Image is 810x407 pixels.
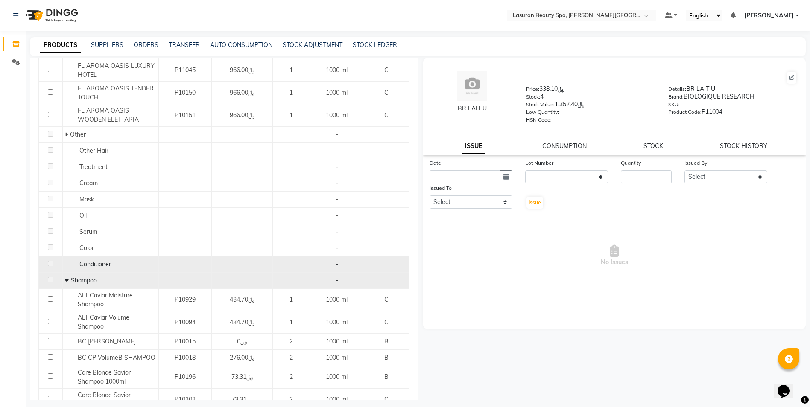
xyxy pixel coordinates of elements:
span: 2 [289,373,293,381]
span: 1 [289,89,293,96]
span: 1 [289,318,293,326]
a: ORDERS [134,41,158,49]
span: P10015 [175,337,196,345]
span: C [384,296,389,303]
span: ﷼966.00 [230,111,255,119]
span: C [384,395,389,403]
span: FL AROMA OASIS LUXURY HOTEL [78,62,155,78]
span: B [384,337,389,345]
span: 1000 ml [326,337,348,345]
span: ﷼276.00 [230,354,255,361]
span: ﷼966.00 [230,89,255,96]
span: P10018 [175,354,196,361]
label: Price: [526,85,539,93]
span: FL AROMA OASIS WOODEN ELETTARIA [78,107,139,123]
span: C [384,318,389,326]
span: ﷼73.31 [231,395,253,403]
span: Oil [79,212,87,219]
span: 1000 ml [326,89,348,96]
span: P11045 [175,66,196,74]
a: STOCK LEDGER [353,41,397,49]
span: P10094 [175,318,196,326]
label: Stock: [526,93,540,101]
span: - [336,212,338,219]
span: Other [70,131,86,138]
div: 4 [526,92,655,104]
span: - [336,244,338,252]
span: 1000 ml [326,296,348,303]
span: C [384,66,389,74]
span: 1000 ml [326,373,348,381]
span: Serum [79,228,97,235]
span: ALT Caviar Volume Shampoo [78,314,129,330]
span: Other Hair [79,147,108,154]
span: - [336,276,338,284]
span: C [384,111,389,119]
div: ﷼1,352.40 [526,100,655,112]
div: BIOLOGIQUE RESEARCH [668,92,797,104]
a: CONSUMPTION [542,142,587,150]
span: Issue [529,199,541,206]
span: Collapse Row [65,276,71,284]
span: P10929 [175,296,196,303]
label: Lot Number [525,159,553,167]
a: STOCK ADJUSTMENT [283,41,342,49]
span: 1 [289,111,293,119]
a: ISSUE [462,139,485,154]
label: Low Quantity: [526,108,559,116]
a: TRANSFER [169,41,200,49]
span: - [336,228,338,235]
span: Expand Row [65,131,70,138]
span: ﷼434.70 [230,318,255,326]
label: Product Code: [668,108,702,116]
button: Issue [526,197,543,209]
span: 2 [289,395,293,403]
span: 2 [289,354,293,361]
span: 1000 ml [326,66,348,74]
a: PRODUCTS [40,38,81,53]
span: 1 [289,66,293,74]
span: - [336,195,338,203]
span: ﷼966.00 [230,66,255,74]
span: Shampoo [71,276,97,284]
span: C [384,89,389,96]
span: Cream [79,179,98,187]
a: STOCK HISTORY [720,142,767,150]
label: Issued By [684,159,707,167]
label: Issued To [430,184,452,192]
a: STOCK [643,142,663,150]
span: ﷼0 [237,337,247,345]
label: Details: [668,85,686,93]
span: No Issues [430,213,800,298]
span: 1000 ml [326,318,348,326]
span: Treatment [79,163,108,171]
span: P10302 [175,395,196,403]
span: B [384,373,389,381]
a: SUPPLIERS [91,41,123,49]
label: Quantity [621,159,641,167]
span: P10196 [175,373,196,381]
span: [PERSON_NAME] [744,11,794,20]
div: ﷼338.10 [526,84,655,96]
label: HSN Code: [526,116,552,124]
iframe: chat widget [774,373,801,398]
span: BC CP VolumeB SHAMPOO [78,354,155,361]
span: - [336,260,338,268]
span: 1000 ml [326,111,348,119]
div: P11004 [668,108,797,119]
span: P10151 [175,111,196,119]
span: P10150 [175,89,196,96]
span: 1000 ml [326,354,348,361]
span: 1 [289,296,293,303]
span: Conditioner [79,260,111,268]
span: FL AROMA OASIS TENDER TOUCH [78,84,154,101]
span: Color [79,244,94,252]
label: Brand: [668,93,684,101]
div: BR LAIT U [668,84,797,96]
span: 2 [289,337,293,345]
span: ALT Caviar Moisture Shampoo [78,291,133,308]
label: Date [430,159,441,167]
label: Stock Value: [526,101,555,108]
span: - [336,163,338,171]
img: avatar [457,71,487,101]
